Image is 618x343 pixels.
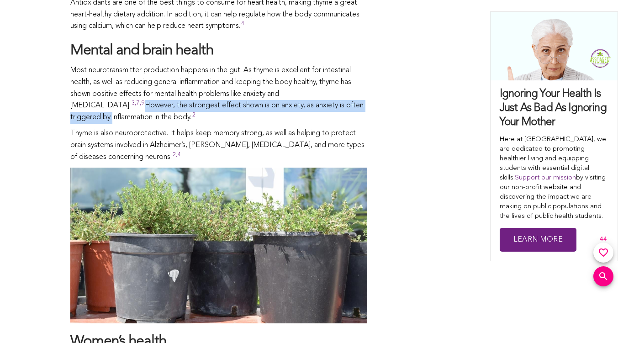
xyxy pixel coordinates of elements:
img: pots-of-fresh-thyme-in-sun-assuaged [70,168,367,323]
h2: Mental and brain health [70,42,367,61]
sup: 3,7,9 [132,100,145,111]
iframe: Chat Widget [572,299,618,343]
p: Thyme is also neuroprotective. It helps keep memory strong, as well as helping to protect brain s... [70,128,367,163]
sup: 2,4 [173,152,181,162]
sup: 4 [241,21,244,31]
a: Learn More [500,228,576,252]
p: Most neurotransmitter production happens in the gut. As thyme is excellent for intestinal health,... [70,65,367,123]
sup: 2 [192,112,195,122]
